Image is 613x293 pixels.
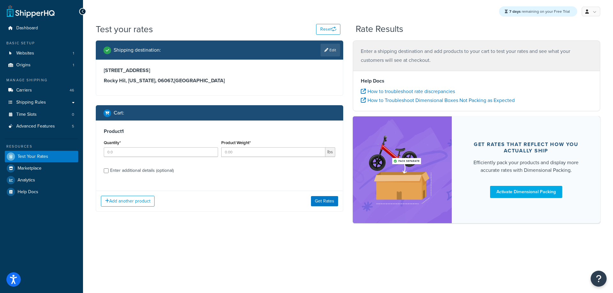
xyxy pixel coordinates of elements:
input: 0.00 [221,147,326,157]
strong: 7 days [509,9,521,14]
span: Time Slots [16,112,37,117]
span: 1 [73,62,74,68]
a: Marketplace [5,163,78,174]
span: Analytics [18,178,35,183]
span: Help Docs [18,189,38,195]
li: Websites [5,48,78,59]
button: Open Resource Center [591,271,607,287]
li: Time Slots [5,109,78,121]
a: Carriers46 [5,84,78,96]
input: 0.0 [104,147,218,157]
span: Dashboard [16,26,38,31]
p: Enter a shipping destination and add products to your cart to test your rates and see what your c... [361,47,592,65]
a: How to troubleshoot rate discrepancies [361,88,455,95]
h3: Rocky Hil, [US_STATE], 06067 , [GEOGRAPHIC_DATA] [104,77,335,84]
span: 46 [70,88,74,93]
div: Get rates that reflect how you actually ship [467,141,585,154]
a: Advanced Features5 [5,121,78,132]
a: Shipping Rules [5,97,78,108]
div: Basic Setup [5,40,78,46]
div: Efficiently pack your products and display more accurate rates with Dimensional Packing. [467,159,585,174]
span: Advanced Features [16,124,55,129]
h2: Shipping destination : [114,47,161,53]
span: Carriers [16,88,32,93]
button: Reset [316,24,340,35]
div: Resources [5,144,78,149]
a: Help Docs [5,186,78,198]
h4: Help Docs [361,77,592,85]
button: Add another product [101,196,155,207]
a: Edit [321,44,340,56]
div: Manage Shipping [5,77,78,83]
span: Shipping Rules [16,100,46,105]
span: 1 [73,51,74,56]
span: Origins [16,62,31,68]
img: feature-image-dim-d40ad3071a2b3c8e08177464837368e35600d3c5e73b18a22c1e4bb210dc32ac.png [362,126,442,213]
h3: Product 1 [104,128,335,135]
span: 0 [72,112,74,117]
a: Activate Dimensional Packing [490,186,562,198]
h2: Rate Results [356,24,403,34]
button: Get Rates [311,196,338,206]
input: Enter additional details (optional) [104,168,109,173]
span: 5 [72,124,74,129]
a: Origins1 [5,59,78,71]
span: remaining on your Free Trial [509,9,570,14]
a: Test Your Rates [5,151,78,162]
li: Advanced Features [5,121,78,132]
span: Marketplace [18,166,42,171]
span: Websites [16,51,34,56]
h1: Test your rates [96,23,153,35]
li: Origins [5,59,78,71]
a: How to Troubleshoot Dimensional Boxes Not Packing as Expected [361,97,515,104]
a: Websites1 [5,48,78,59]
div: Enter additional details (optional) [110,166,174,175]
a: Analytics [5,174,78,186]
a: Dashboard [5,22,78,34]
label: Quantity* [104,140,121,145]
label: Product Weight* [221,140,251,145]
a: Time Slots0 [5,109,78,121]
li: Carriers [5,84,78,96]
span: Test Your Rates [18,154,48,159]
h3: [STREET_ADDRESS] [104,67,335,74]
h2: Cart : [114,110,124,116]
span: lbs [325,147,335,157]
